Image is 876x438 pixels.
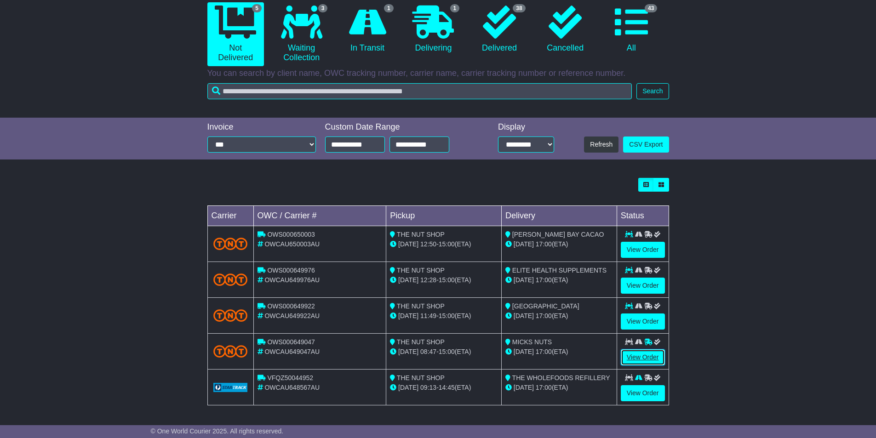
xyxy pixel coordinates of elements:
[398,312,418,319] span: [DATE]
[505,311,613,321] div: (ETA)
[397,374,445,381] span: THE NUT SHOP
[398,384,418,391] span: [DATE]
[420,240,436,248] span: 12:50
[151,427,284,435] span: © One World Courier 2025. All rights reserved.
[512,302,579,310] span: [GEOGRAPHIC_DATA]
[339,2,395,57] a: 1 In Transit
[213,273,248,286] img: TNT_Domestic.png
[267,302,315,310] span: OWS000649922
[536,384,552,391] span: 17:00
[398,240,418,248] span: [DATE]
[621,349,665,365] a: View Order
[390,311,498,321] div: - (ETA)
[537,2,594,57] a: Cancelled
[390,347,498,357] div: - (ETA)
[267,267,315,274] span: OWS000649976
[318,4,328,12] span: 3
[420,312,436,319] span: 11:49
[536,312,552,319] span: 17:00
[501,206,617,226] td: Delivery
[264,240,320,248] span: OWCAU650003AU
[512,231,604,238] span: [PERSON_NAME] BAY CACAO
[267,374,313,381] span: VFQZ50044952
[584,137,618,153] button: Refresh
[512,374,610,381] span: THE WHOLEFOODS REFILLERY
[207,122,316,132] div: Invoice
[505,275,613,285] div: (ETA)
[207,68,669,79] p: You can search by client name, OWC tracking number, carrier name, carrier tracking number or refe...
[536,276,552,284] span: 17:00
[621,385,665,401] a: View Order
[207,2,264,66] a: 5 Not Delivered
[621,313,665,330] a: View Order
[325,122,473,132] div: Custom Date Range
[264,384,320,391] span: OWCAU648567AU
[514,276,534,284] span: [DATE]
[390,383,498,392] div: - (ETA)
[536,240,552,248] span: 17:00
[514,312,534,319] span: [DATE]
[450,4,460,12] span: 1
[253,206,386,226] td: OWC / Carrier #
[513,4,525,12] span: 38
[621,242,665,258] a: View Order
[213,238,248,250] img: TNT_Domestic.png
[420,384,436,391] span: 09:13
[397,267,445,274] span: THE NUT SHOP
[439,240,455,248] span: 15:00
[398,276,418,284] span: [DATE]
[384,4,394,12] span: 1
[390,275,498,285] div: - (ETA)
[386,206,502,226] td: Pickup
[213,345,248,358] img: TNT_Domestic.png
[390,239,498,249] div: - (ETA)
[398,348,418,355] span: [DATE]
[498,122,554,132] div: Display
[505,383,613,392] div: (ETA)
[636,83,669,99] button: Search
[514,348,534,355] span: [DATE]
[505,239,613,249] div: (ETA)
[207,206,253,226] td: Carrier
[397,338,445,346] span: THE NUT SHOP
[264,312,320,319] span: OWCAU649922AU
[264,276,320,284] span: OWCAU649976AU
[439,312,455,319] span: 15:00
[252,4,262,12] span: 5
[267,338,315,346] span: OWS000649047
[439,348,455,355] span: 15:00
[420,348,436,355] span: 08:47
[617,206,669,226] td: Status
[471,2,527,57] a: 38 Delivered
[514,240,534,248] span: [DATE]
[439,276,455,284] span: 15:00
[603,2,659,57] a: 43 All
[514,384,534,391] span: [DATE]
[645,4,657,12] span: 43
[512,267,607,274] span: ELITE HEALTH SUPPLEMENTS
[213,383,248,392] img: GetCarrierServiceLogo
[397,231,445,238] span: THE NUT SHOP
[267,231,315,238] span: OWS000650003
[273,2,330,66] a: 3 Waiting Collection
[405,2,462,57] a: 1 Delivering
[621,278,665,294] a: View Order
[439,384,455,391] span: 14:45
[420,276,436,284] span: 12:28
[213,309,248,322] img: TNT_Domestic.png
[264,348,320,355] span: OWCAU649047AU
[512,338,552,346] span: MICKS NUTS
[505,347,613,357] div: (ETA)
[536,348,552,355] span: 17:00
[397,302,445,310] span: THE NUT SHOP
[623,137,669,153] a: CSV Export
